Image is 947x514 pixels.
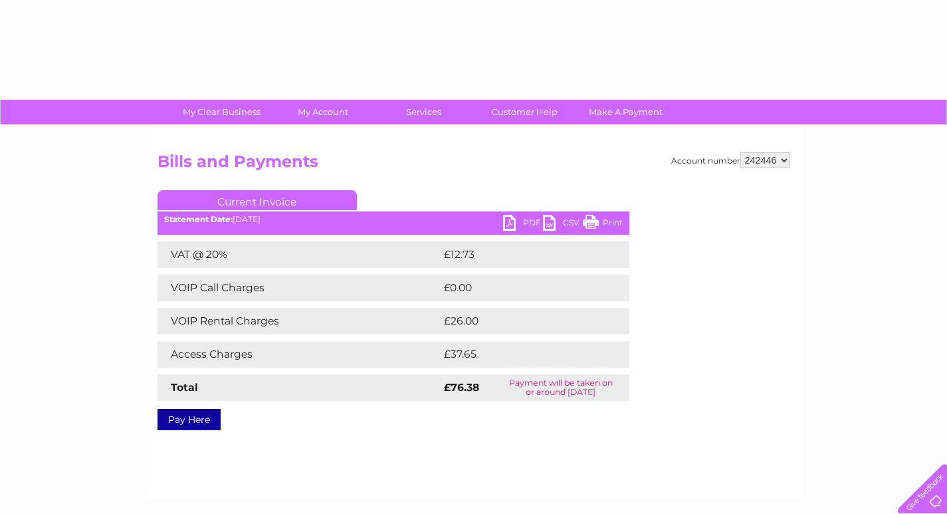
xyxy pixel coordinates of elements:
td: £37.65 [441,341,602,368]
td: VOIP Call Charges [158,275,441,301]
h2: Bills and Payments [158,152,790,178]
a: My Clear Business [167,100,276,124]
a: Services [369,100,478,124]
a: Make A Payment [571,100,681,124]
td: Access Charges [158,341,441,368]
td: Payment will be taken on or around [DATE] [492,374,629,401]
a: Pay Here [158,409,221,430]
a: Customer Help [470,100,579,124]
a: My Account [268,100,377,124]
div: [DATE] [158,215,629,224]
td: VOIP Rental Charges [158,308,441,334]
td: £12.73 [441,241,601,268]
a: Current Invoice [158,190,357,210]
td: VAT @ 20% [158,241,441,268]
div: Account number [671,152,790,168]
strong: Total [171,381,198,394]
td: £0.00 [441,275,599,301]
a: PDF [503,215,543,234]
td: £26.00 [441,308,603,334]
strong: £76.38 [444,381,479,394]
b: Statement Date: [164,214,233,224]
a: Print [583,215,623,234]
a: CSV [543,215,583,234]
